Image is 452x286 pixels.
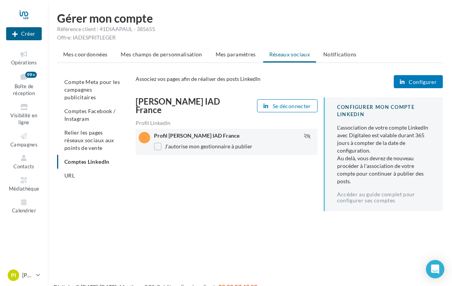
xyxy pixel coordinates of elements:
span: Contacts [13,163,34,169]
div: CONFIGURER MON COMPTE LINKEDIN [337,104,431,118]
span: Boîte de réception [13,83,35,97]
a: Calendrier [6,196,42,215]
span: Calendrier [12,207,36,214]
span: Compte Meta pour les campagnes publicitaires [64,79,120,100]
span: Se déconnecter [273,103,311,109]
a: Boîte de réception99+ [6,70,42,98]
span: Associez vos pages afin de réaliser des posts LinkedIn [136,76,260,82]
h1: Gérer mon compte [57,12,443,24]
label: J'autorise mon gestionnaire à publier [154,143,252,150]
a: Campagnes [6,130,42,149]
div: [PERSON_NAME] IAD France [136,97,224,114]
span: URL [64,172,75,179]
span: Mes champs de personnalisation [121,51,202,58]
span: PI [11,271,16,279]
div: Offre: IADESPRITLEGER [57,34,443,41]
span: Mes coordonnées [63,51,107,58]
span: Mes paramètres [216,51,256,58]
a: Contacts [6,152,42,171]
div: L'association de votre compte LinkedIn avec Digitaleo est valable durant 365 jours à compter de l... [337,124,431,185]
span: Configurer [409,79,437,85]
a: Opérations [6,48,42,67]
div: Profil LinkedIn [136,120,318,126]
span: Opérations [11,59,37,66]
span: Campagnes [10,141,38,148]
a: Visibilité en ligne [6,101,42,127]
a: Médiathèque [6,174,42,193]
div: Open Intercom Messenger [426,260,444,278]
span: Visibilité en ligne [10,112,37,126]
span: Comptes Facebook / Instagram [64,108,115,122]
a: PI [PERSON_NAME] [6,268,42,283]
div: Nouvelle campagne [6,27,42,40]
button: Configurer [394,75,443,88]
button: Créer [6,27,42,40]
div: 99+ [25,72,37,78]
a: Accéder au guide complet pour configurer ses comptes [337,191,431,204]
span: Médiathèque [9,186,39,192]
span: Relier les pages réseaux sociaux aux points de vente [64,129,114,151]
span: Notifications [323,51,357,58]
div: Référence client : 41DIAAPAUL - 385655 [57,25,443,33]
p: [PERSON_NAME] [22,271,33,279]
button: Se déconnecter [257,99,318,112]
span: Profil [PERSON_NAME] IAD France [154,132,239,139]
